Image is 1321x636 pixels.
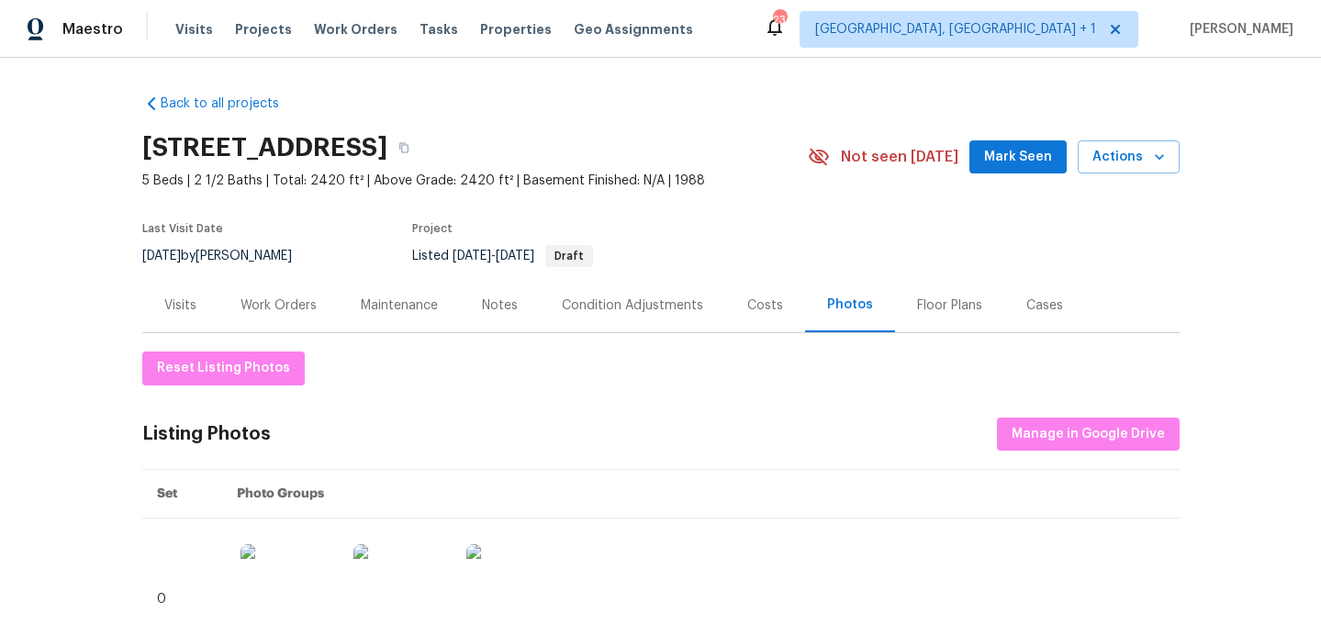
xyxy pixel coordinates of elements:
span: Last Visit Date [142,223,223,234]
th: Photo Groups [222,470,1180,519]
div: Condition Adjustments [562,296,703,315]
span: Work Orders [314,20,397,39]
span: Properties [480,20,552,39]
div: Maintenance [361,296,438,315]
button: Actions [1078,140,1180,174]
span: Reset Listing Photos [157,357,290,380]
div: Cases [1026,296,1063,315]
span: [GEOGRAPHIC_DATA], [GEOGRAPHIC_DATA] + 1 [815,20,1096,39]
button: Reset Listing Photos [142,351,305,385]
span: Draft [547,251,591,262]
div: Work Orders [241,296,317,315]
button: Manage in Google Drive [997,418,1180,452]
th: Set [142,470,222,519]
div: Visits [164,296,196,315]
h2: [STREET_ADDRESS] [142,139,387,157]
div: Photos [827,296,873,314]
div: Listing Photos [142,425,271,443]
div: by [PERSON_NAME] [142,245,314,267]
span: [DATE] [496,250,534,262]
span: [DATE] [142,250,181,262]
span: Tasks [420,23,458,36]
div: Costs [747,296,783,315]
span: Manage in Google Drive [1012,423,1165,446]
span: Not seen [DATE] [841,148,958,166]
span: Actions [1092,146,1165,169]
span: Visits [175,20,213,39]
span: Mark Seen [984,146,1052,169]
span: [DATE] [453,250,491,262]
span: [PERSON_NAME] [1182,20,1293,39]
span: Project [412,223,453,234]
span: - [453,250,534,262]
span: 5 Beds | 2 1/2 Baths | Total: 2420 ft² | Above Grade: 2420 ft² | Basement Finished: N/A | 1988 [142,172,808,190]
span: Listed [412,250,593,262]
a: Back to all projects [142,95,319,113]
span: Projects [235,20,292,39]
span: Maestro [62,20,123,39]
span: Geo Assignments [574,20,693,39]
div: Floor Plans [917,296,982,315]
button: Mark Seen [969,140,1067,174]
div: 23 [773,11,786,29]
div: Notes [482,296,518,315]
